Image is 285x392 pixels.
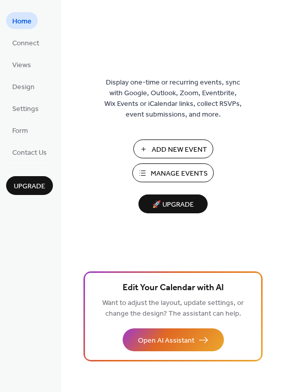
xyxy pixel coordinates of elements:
[6,144,53,160] a: Contact Us
[6,122,34,138] a: Form
[104,77,242,120] span: Display one-time or recurring events, sync with Google, Outlook, Zoom, Eventbrite, Wix Events or ...
[151,169,208,179] span: Manage Events
[6,56,37,73] a: Views
[12,16,32,27] span: Home
[6,176,53,195] button: Upgrade
[6,100,45,117] a: Settings
[132,163,214,182] button: Manage Events
[12,104,39,115] span: Settings
[133,139,213,158] button: Add New Event
[138,335,194,346] span: Open AI Assistant
[6,78,41,95] a: Design
[6,12,38,29] a: Home
[12,60,31,71] span: Views
[123,281,224,295] span: Edit Your Calendar with AI
[14,181,45,192] span: Upgrade
[12,82,35,93] span: Design
[12,38,39,49] span: Connect
[6,34,45,51] a: Connect
[138,194,208,213] button: 🚀 Upgrade
[123,328,224,351] button: Open AI Assistant
[102,296,244,321] span: Want to adjust the layout, update settings, or change the design? The assistant can help.
[145,198,202,212] span: 🚀 Upgrade
[152,145,207,155] span: Add New Event
[12,126,28,136] span: Form
[12,148,47,158] span: Contact Us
